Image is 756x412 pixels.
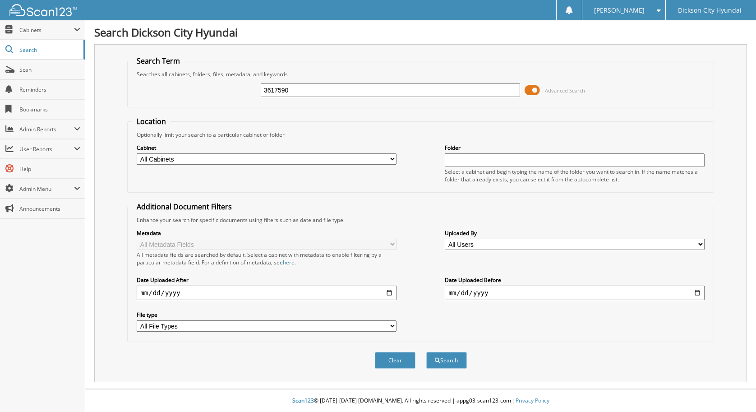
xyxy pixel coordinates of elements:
div: Optionally limit your search to a particular cabinet or folder [132,131,709,139]
legend: Location [132,116,171,126]
span: [PERSON_NAME] [594,8,645,13]
span: Bookmarks [19,106,80,113]
div: Enhance your search for specific documents using filters such as date and file type. [132,216,709,224]
span: Advanced Search [545,87,585,94]
a: here [283,259,295,266]
label: Date Uploaded Before [445,276,704,284]
label: Cabinet [137,144,396,152]
img: scan123-logo-white.svg [9,4,77,16]
span: Scan [19,66,80,74]
div: Searches all cabinets, folders, files, metadata, and keywords [132,70,709,78]
div: Select a cabinet and begin typing the name of the folder you want to search in. If the name match... [445,168,704,183]
span: Cabinets [19,26,74,34]
button: Search [426,352,467,369]
legend: Search Term [132,56,184,66]
label: Uploaded By [445,229,704,237]
span: Admin Menu [19,185,74,193]
span: Help [19,165,80,173]
label: Metadata [137,229,396,237]
div: © [DATE]-[DATE] [DOMAIN_NAME]. All rights reserved | appg03-scan123-com | [85,390,756,412]
span: Dickson City Hyundai [678,8,742,13]
span: Announcements [19,205,80,213]
legend: Additional Document Filters [132,202,236,212]
a: Privacy Policy [516,397,549,404]
input: end [445,286,704,300]
input: start [137,286,396,300]
span: Scan123 [292,397,314,404]
label: Folder [445,144,704,152]
span: User Reports [19,145,74,153]
button: Clear [375,352,415,369]
span: Reminders [19,86,80,93]
span: Search [19,46,79,54]
h1: Search Dickson City Hyundai [94,25,747,40]
div: All metadata fields are searched by default. Select a cabinet with metadata to enable filtering b... [137,251,396,266]
iframe: Chat Widget [711,369,756,412]
label: File type [137,311,396,319]
span: Admin Reports [19,125,74,133]
label: Date Uploaded After [137,276,396,284]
